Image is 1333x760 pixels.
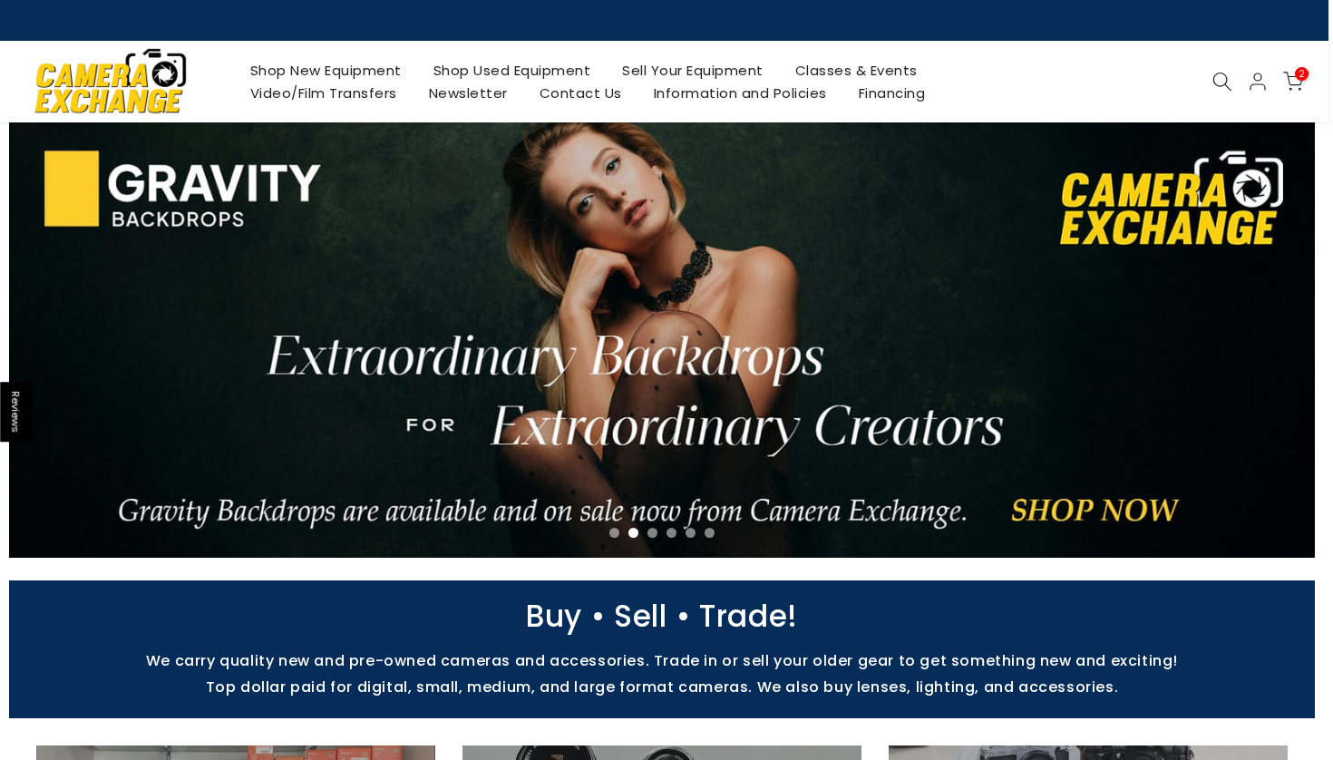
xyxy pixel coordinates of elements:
[609,528,619,538] li: Page dot 1
[637,82,842,104] a: Information and Policies
[666,528,676,538] li: Page dot 4
[607,59,780,82] a: Sell Your Equipment
[1295,67,1309,81] span: 2
[779,59,933,82] a: Classes & Events
[417,59,607,82] a: Shop Used Equipment
[647,528,657,538] li: Page dot 3
[413,82,523,104] a: Newsletter
[234,82,413,104] a: Video/Film Transfers
[705,528,715,538] li: Page dot 6
[234,59,417,82] a: Shop New Equipment
[686,528,696,538] li: Page dot 5
[628,528,638,538] li: Page dot 2
[842,82,941,104] a: Financing
[523,82,637,104] a: Contact Us
[1283,72,1303,92] a: 2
